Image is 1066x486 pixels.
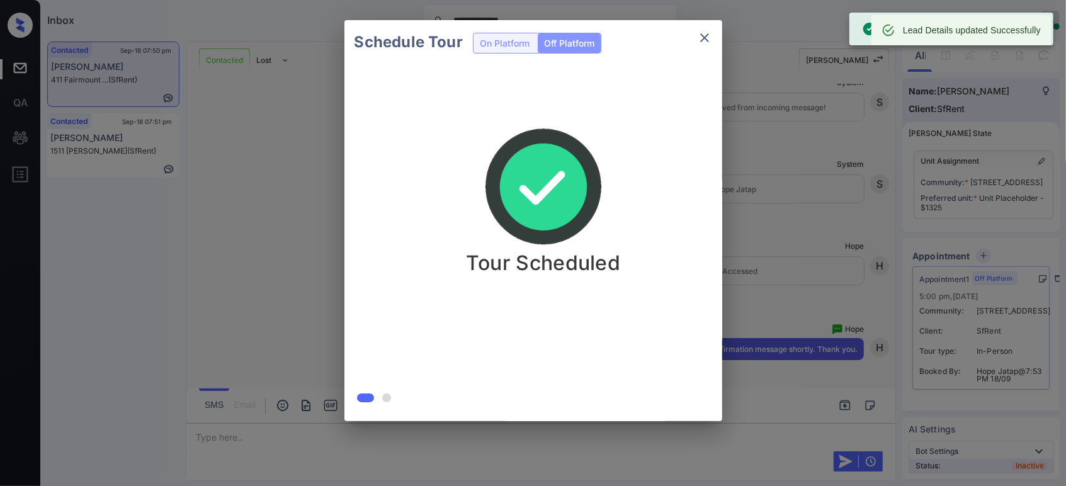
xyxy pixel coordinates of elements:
div: Lead Details updated Successfully [903,19,1041,42]
div: Off-Platform Tour scheduled successfully [862,16,1031,42]
button: close [692,25,717,50]
p: Tour Scheduled [466,251,620,275]
img: success.888e7dccd4847a8d9502.gif [480,125,606,251]
h2: Schedule Tour [344,20,473,64]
